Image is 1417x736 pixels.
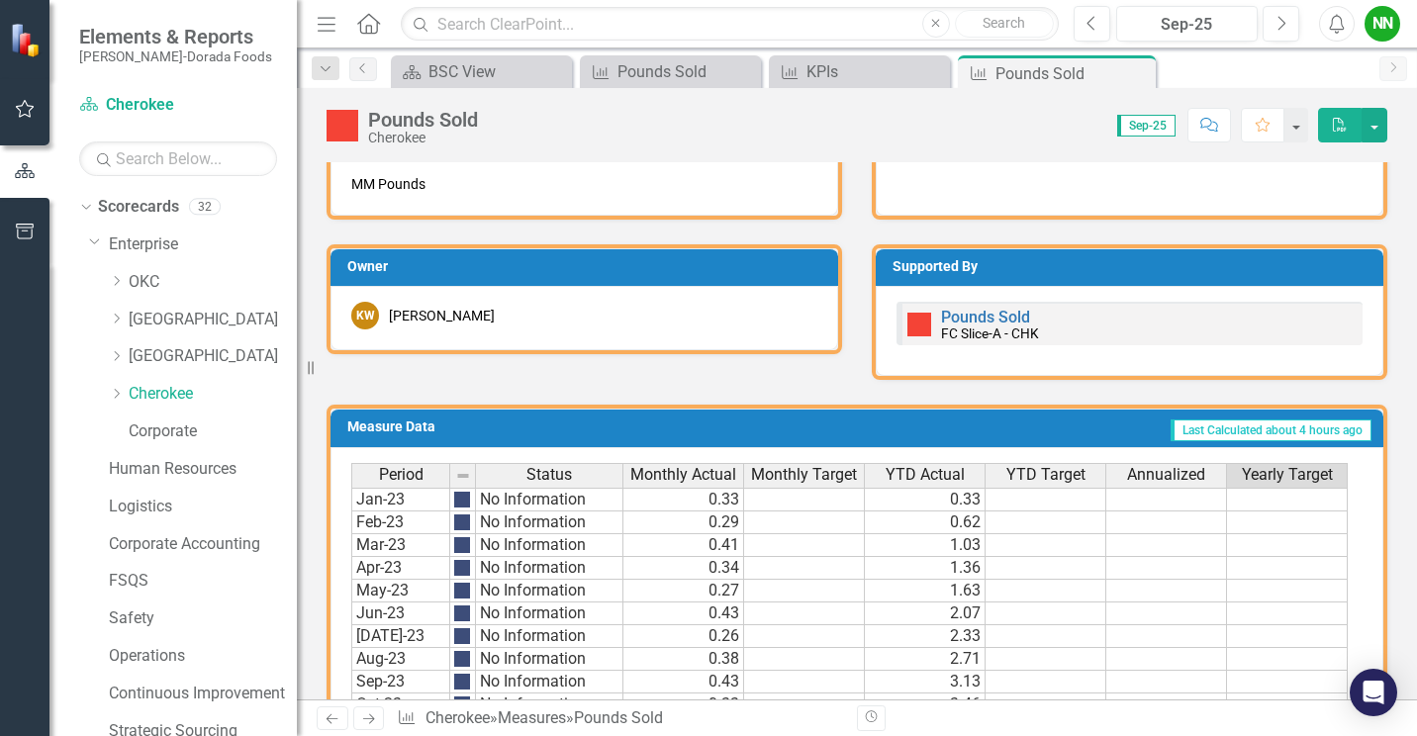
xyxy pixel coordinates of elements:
img: png;base64,iVBORw0KGgoAAAANSUhEUgAAAJYAAADIAQMAAAAwS4omAAAAA1BMVEU9TXnnx7PJAAAACXBIWXMAAA7EAAAOxA... [454,674,470,690]
h3: Supported By [893,259,1373,274]
input: Search Below... [79,141,277,176]
span: Monthly Actual [630,466,736,484]
img: png;base64,iVBORw0KGgoAAAANSUhEUgAAAJYAAADIAQMAAAAwS4omAAAAA1BMVEU9TXnnx7PJAAAACXBIWXMAAA7EAAAOxA... [454,696,470,712]
td: 1.63 [865,580,986,602]
td: No Information [476,625,623,648]
td: Jan-23 [351,488,450,511]
a: Corporate [129,420,297,443]
div: Cherokee [368,131,478,145]
img: Below Plan [327,110,358,141]
td: No Information [476,648,623,671]
img: png;base64,iVBORw0KGgoAAAANSUhEUgAAAJYAAADIAQMAAAAwS4omAAAAA1BMVEU9TXnnx7PJAAAACXBIWXMAAA7EAAAOxA... [454,537,470,553]
td: Feb-23 [351,511,450,534]
td: 0.33 [865,488,986,511]
td: Jun-23 [351,602,450,625]
td: 0.27 [623,580,744,602]
span: Last Calculated about 4 hours ago [1171,419,1371,441]
button: Sep-25 [1116,6,1258,42]
h3: Measure Data [347,419,658,434]
a: Cherokee [79,94,277,117]
td: 0.38 [623,648,744,671]
div: Pounds Sold [617,59,756,84]
td: May-23 [351,580,450,602]
td: Oct-23 [351,693,450,716]
img: png;base64,iVBORw0KGgoAAAANSUhEUgAAAJYAAADIAQMAAAAwS4omAAAAA1BMVEU9TXnnx7PJAAAACXBIWXMAAA7EAAAOxA... [454,492,470,507]
td: 2.07 [865,602,986,625]
h3: Owner [347,259,828,274]
a: Scorecards [98,196,179,219]
span: MM Pounds [351,176,425,192]
a: Corporate Accounting [109,533,297,556]
td: Apr-23 [351,557,450,580]
td: 3.13 [865,671,986,693]
img: png;base64,iVBORw0KGgoAAAANSUhEUgAAAJYAAADIAQMAAAAwS4omAAAAA1BMVEU9TXnnx7PJAAAACXBIWXMAAA7EAAAOxA... [454,560,470,576]
a: Continuous Improvement [109,683,297,705]
a: KPIs [774,59,945,84]
div: 32 [189,199,221,216]
td: 0.34 [623,557,744,580]
img: png;base64,iVBORw0KGgoAAAANSUhEUgAAAJYAAADIAQMAAAAwS4omAAAAA1BMVEU9TXnnx7PJAAAACXBIWXMAAA7EAAAOxA... [454,651,470,667]
a: BSC View [396,59,567,84]
img: png;base64,iVBORw0KGgoAAAANSUhEUgAAAJYAAADIAQMAAAAwS4omAAAAA1BMVEU9TXnnx7PJAAAACXBIWXMAAA7EAAAOxA... [454,583,470,598]
img: png;base64,iVBORw0KGgoAAAANSUhEUgAAAJYAAADIAQMAAAAwS4omAAAAA1BMVEU9TXnnx7PJAAAACXBIWXMAAA7EAAAOxA... [454,605,470,621]
span: Status [526,466,572,484]
td: 0.29 [623,511,744,534]
a: Operations [109,645,297,668]
td: No Information [476,488,623,511]
td: Mar-23 [351,534,450,557]
td: No Information [476,671,623,693]
a: Safety [109,607,297,630]
td: 0.33 [623,693,744,716]
td: 2.71 [865,648,986,671]
div: [PERSON_NAME] [389,306,495,325]
td: Sep-23 [351,671,450,693]
a: [GEOGRAPHIC_DATA] [129,345,297,368]
button: Search [955,10,1054,38]
td: No Information [476,693,623,716]
td: 0.43 [623,671,744,693]
td: No Information [476,580,623,602]
div: Sep-25 [1123,13,1251,37]
a: Enterprise [109,233,297,256]
small: [PERSON_NAME]-Dorada Foods [79,48,272,64]
div: Pounds Sold [995,61,1151,86]
td: 0.62 [865,511,986,534]
div: BSC View [428,59,567,84]
button: NN [1365,6,1400,42]
span: Yearly Target [1242,466,1333,484]
a: Cherokee [129,383,297,406]
td: 3.46 [865,693,986,716]
td: No Information [476,557,623,580]
td: Aug-23 [351,648,450,671]
td: [DATE]-23 [351,625,450,648]
div: KW [351,302,379,329]
td: 0.41 [623,534,744,557]
td: 0.33 [623,488,744,511]
a: OKC [129,271,297,294]
img: png;base64,iVBORw0KGgoAAAANSUhEUgAAAJYAAADIAQMAAAAwS4omAAAAA1BMVEU9TXnnx7PJAAAACXBIWXMAAA7EAAAOxA... [454,514,470,530]
a: [GEOGRAPHIC_DATA] [129,309,297,331]
small: FC Slice-A - CHK [941,325,1039,341]
span: YTD Target [1006,466,1086,484]
div: Pounds Sold [574,708,663,727]
a: Human Resources [109,458,297,481]
td: 1.03 [865,534,986,557]
span: YTD Actual [886,466,965,484]
img: Below Plan [907,313,931,336]
img: 8DAGhfEEPCf229AAAAAElFTkSuQmCC [455,468,471,484]
a: Cherokee [425,708,490,727]
a: Pounds Sold [585,59,756,84]
td: No Information [476,602,623,625]
td: 1.36 [865,557,986,580]
span: Sep-25 [1117,115,1176,137]
div: Pounds Sold [368,109,478,131]
span: Period [379,466,424,484]
div: Open Intercom Messenger [1350,669,1397,716]
a: Measures [498,708,566,727]
td: 0.43 [623,602,744,625]
a: FSQS [109,570,297,593]
input: Search ClearPoint... [401,7,1059,42]
td: 0.26 [623,625,744,648]
span: Search [983,15,1025,31]
a: Pounds Sold [941,308,1030,326]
